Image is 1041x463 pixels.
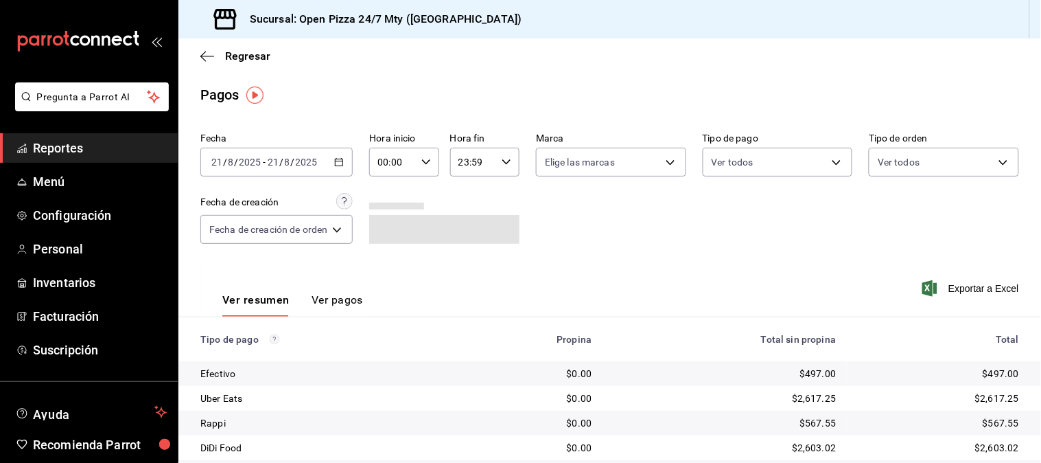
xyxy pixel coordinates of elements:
div: Pagos [200,84,239,105]
label: Tipo de pago [703,134,853,144]
div: Fecha de creación [200,195,279,210]
div: $0.00 [470,416,592,430]
a: Pregunta a Parrot AI [10,100,169,114]
button: open_drawer_menu [151,36,162,47]
div: Total sin propina [613,334,836,345]
span: Inventarios [33,273,167,292]
div: Tipo de pago [200,334,448,345]
div: $0.00 [470,441,592,455]
span: Configuración [33,206,167,225]
span: Recomienda Parrot [33,436,167,454]
label: Hora inicio [369,134,438,144]
input: -- [284,157,291,168]
div: $2,603.02 [858,441,1019,455]
div: $2,617.25 [858,392,1019,405]
input: -- [267,157,279,168]
label: Tipo de orden [869,134,1019,144]
span: / [234,157,238,168]
input: ---- [295,157,318,168]
svg: Los pagos realizados con Pay y otras terminales son montos brutos. [270,335,279,344]
span: Elige las marcas [545,155,615,169]
label: Hora fin [450,134,519,144]
div: Efectivo [200,367,448,381]
input: -- [211,157,223,168]
span: Ayuda [33,404,149,420]
span: Ver todos [712,155,753,169]
span: Facturación [33,307,167,326]
div: $567.55 [613,416,836,430]
div: $497.00 [858,367,1019,381]
span: Personal [33,240,167,258]
button: Ver pagos [312,293,363,317]
div: $2,603.02 [613,441,836,455]
label: Fecha [200,134,353,144]
img: Tooltip marker [246,87,264,104]
span: - [263,157,266,168]
div: $2,617.25 [613,392,836,405]
button: Exportar a Excel [925,280,1019,297]
span: Ver todos [878,155,920,169]
span: / [279,157,283,168]
div: $497.00 [613,367,836,381]
button: Regresar [200,49,270,63]
span: / [223,157,227,168]
span: Pregunta a Parrot AI [37,90,148,104]
div: Propina [470,334,592,345]
input: ---- [238,157,261,168]
div: Uber Eats [200,392,448,405]
label: Marca [536,134,686,144]
span: Fecha de creación de orden [209,223,327,236]
button: Ver resumen [222,293,290,317]
button: Pregunta a Parrot AI [15,82,169,111]
h3: Sucursal: Open Pizza 24/7 Mty ([GEOGRAPHIC_DATA]) [239,11,522,27]
input: -- [227,157,234,168]
div: $0.00 [470,392,592,405]
span: Reportes [33,139,167,157]
div: $0.00 [470,367,592,381]
div: $567.55 [858,416,1019,430]
div: Total [858,334,1019,345]
div: DiDi Food [200,441,448,455]
span: Suscripción [33,341,167,359]
span: Menú [33,172,167,191]
div: navigation tabs [222,293,363,317]
span: Regresar [225,49,270,63]
span: / [291,157,295,168]
div: Rappi [200,416,448,430]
